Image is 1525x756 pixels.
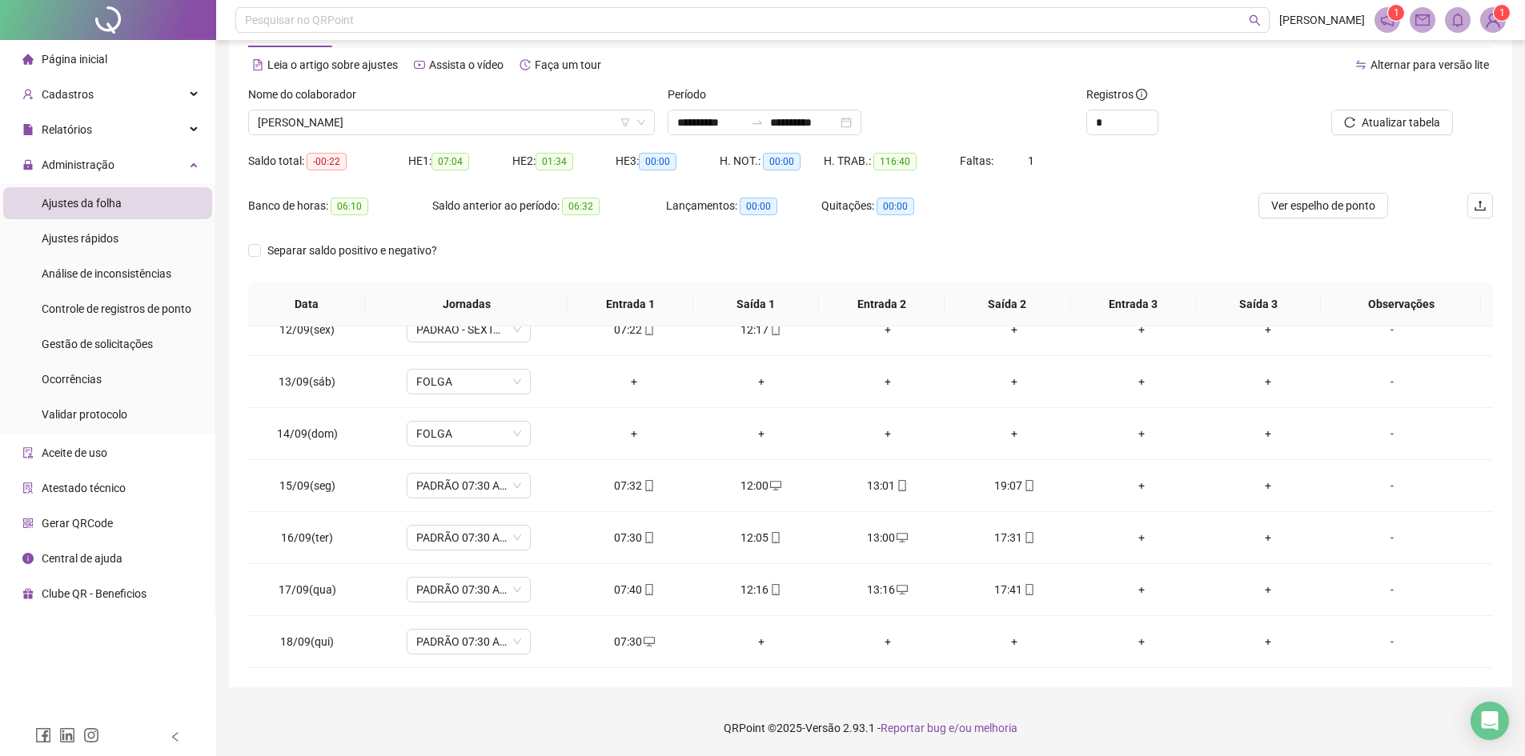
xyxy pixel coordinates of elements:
[819,282,945,326] th: Entrada 2
[1471,702,1509,740] div: Open Intercom Messenger
[277,427,338,440] span: 14/09(dom)
[22,124,34,135] span: file
[416,578,521,602] span: PADRÃO 07:30 AS 17:30
[83,727,99,743] span: instagram
[365,282,568,326] th: Jornadas
[307,153,347,170] span: -00:22
[42,587,146,600] span: Clube QR - Beneficios
[1091,581,1192,598] div: +
[1345,633,1439,650] div: -
[258,110,645,134] span: EVELIN VITORIA DOS SANTOS FERREIRA
[1218,529,1318,546] div: +
[1022,584,1035,595] span: mobile
[837,633,938,650] div: +
[964,529,1065,546] div: 17:31
[769,532,781,543] span: mobile
[666,197,821,215] div: Lançamentos:
[568,282,693,326] th: Entrada 1
[22,89,34,100] span: user-add
[1388,5,1404,21] sup: 1
[642,532,655,543] span: mobile
[710,581,811,598] div: 12:16
[22,159,34,170] span: lock
[1494,5,1510,21] sup: Atualize o seu contato no menu Meus Dados
[562,198,600,215] span: 06:32
[42,338,153,350] span: Gestão de solicitações
[1218,425,1318,442] div: +
[59,727,75,743] span: linkedin
[216,700,1525,756] footer: QRPoint © 2025 - 2.93.1 -
[895,584,908,595] span: desktop
[1091,633,1192,650] div: +
[895,480,908,491] span: mobile
[1344,117,1355,128] span: reload
[616,152,720,170] div: HE 3:
[248,197,432,215] div: Banco de horas:
[42,446,107,459] span: Aceite de uso
[42,123,92,136] span: Relatórios
[584,529,684,546] div: 07:30
[279,323,335,336] span: 12/09(sex)
[769,324,781,335] span: mobile
[837,477,938,494] div: 13:01
[1271,197,1375,214] span: Ver espelho de ponto
[416,422,521,446] span: FOLGA
[1355,59,1366,70] span: swap
[1091,529,1192,546] div: +
[248,282,365,326] th: Data
[1218,321,1318,338] div: +
[964,321,1065,338] div: +
[1022,480,1035,491] span: mobile
[22,588,34,599] span: gift
[751,116,764,129] span: to
[1218,477,1318,494] div: +
[964,373,1065,390] div: +
[960,154,996,167] span: Faltas:
[824,152,960,170] div: H. TRAB.:
[1091,477,1192,494] div: +
[42,158,114,171] span: Administração
[1218,633,1318,650] div: +
[536,153,573,170] span: 01:34
[432,197,666,215] div: Saldo anterior ao período:
[1499,7,1505,18] span: 1
[1091,373,1192,390] div: +
[584,321,684,338] div: 07:22
[964,633,1065,650] div: +
[279,375,335,388] span: 13/09(sáb)
[881,722,1017,734] span: Reportar bug e/ou melhoria
[584,581,684,598] div: 07:40
[964,425,1065,442] div: +
[1474,199,1487,212] span: upload
[639,153,676,170] span: 00:00
[431,153,469,170] span: 07:04
[1345,477,1439,494] div: -
[642,324,655,335] span: mobile
[769,584,781,595] span: mobile
[1028,154,1034,167] span: 1
[710,321,811,338] div: 12:17
[520,59,531,70] span: history
[584,477,684,494] div: 07:32
[584,373,684,390] div: +
[22,482,34,494] span: solution
[252,59,263,70] span: file-text
[720,152,824,170] div: H. NOT.:
[710,425,811,442] div: +
[1362,114,1440,131] span: Atualizar tabela
[945,282,1070,326] th: Saída 2
[1451,13,1465,27] span: bell
[279,479,335,492] span: 15/09(seg)
[584,633,684,650] div: 07:30
[642,636,655,647] span: desktop
[42,517,113,530] span: Gerar QRCode
[1345,321,1439,338] div: -
[837,373,938,390] div: +
[42,373,102,386] span: Ocorrências
[964,581,1065,598] div: 17:41
[42,88,94,101] span: Cadastros
[763,153,801,170] span: 00:00
[1249,14,1261,26] span: search
[1345,425,1439,442] div: -
[837,321,938,338] div: +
